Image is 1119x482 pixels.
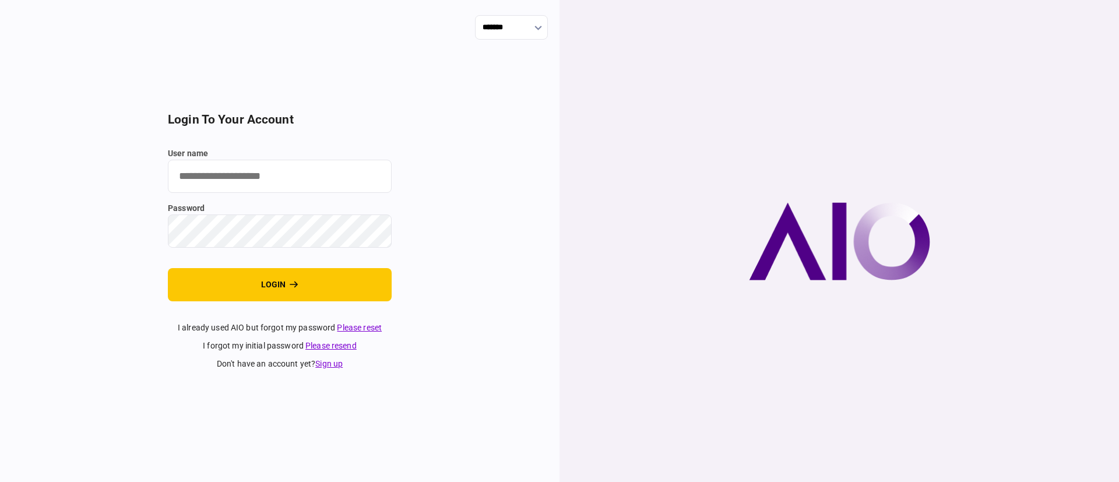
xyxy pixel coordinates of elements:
[168,268,392,301] button: login
[168,322,392,334] div: I already used AIO but forgot my password
[168,340,392,352] div: I forgot my initial password
[168,214,392,248] input: password
[168,358,392,370] div: don't have an account yet ?
[168,160,392,193] input: user name
[168,147,392,160] label: user name
[337,323,382,332] a: Please reset
[315,359,343,368] a: Sign up
[475,15,548,40] input: show language options
[168,202,392,214] label: password
[305,341,357,350] a: Please resend
[168,112,392,127] h2: login to your account
[749,202,930,280] img: AIO company logo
